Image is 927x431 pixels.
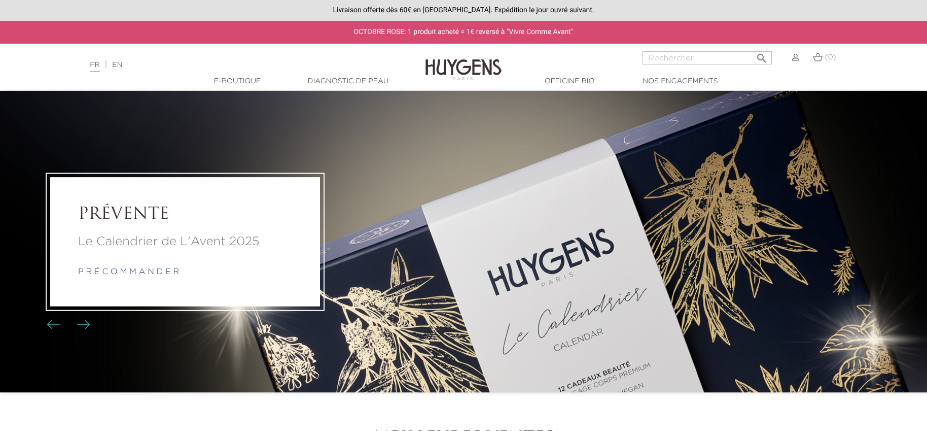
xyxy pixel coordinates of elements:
[643,51,772,64] input: Rechercher
[425,43,502,82] img: Huygens
[78,205,292,224] a: PRÉVENTE
[753,48,771,62] button: 
[51,317,84,332] div: Boutons du carrousel
[78,268,179,276] a: p r é c o m m a n d e r
[629,76,731,87] a: Nos engagements
[297,76,399,87] a: Diagnostic de peau
[112,61,122,69] a: EN
[90,61,99,72] a: FR
[187,76,288,87] a: E-Boutique
[756,49,768,61] i: 
[78,233,292,251] a: Le Calendrier de L'Avent 2025
[85,59,378,71] div: |
[519,76,620,87] a: Officine Bio
[825,54,836,61] span: (0)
